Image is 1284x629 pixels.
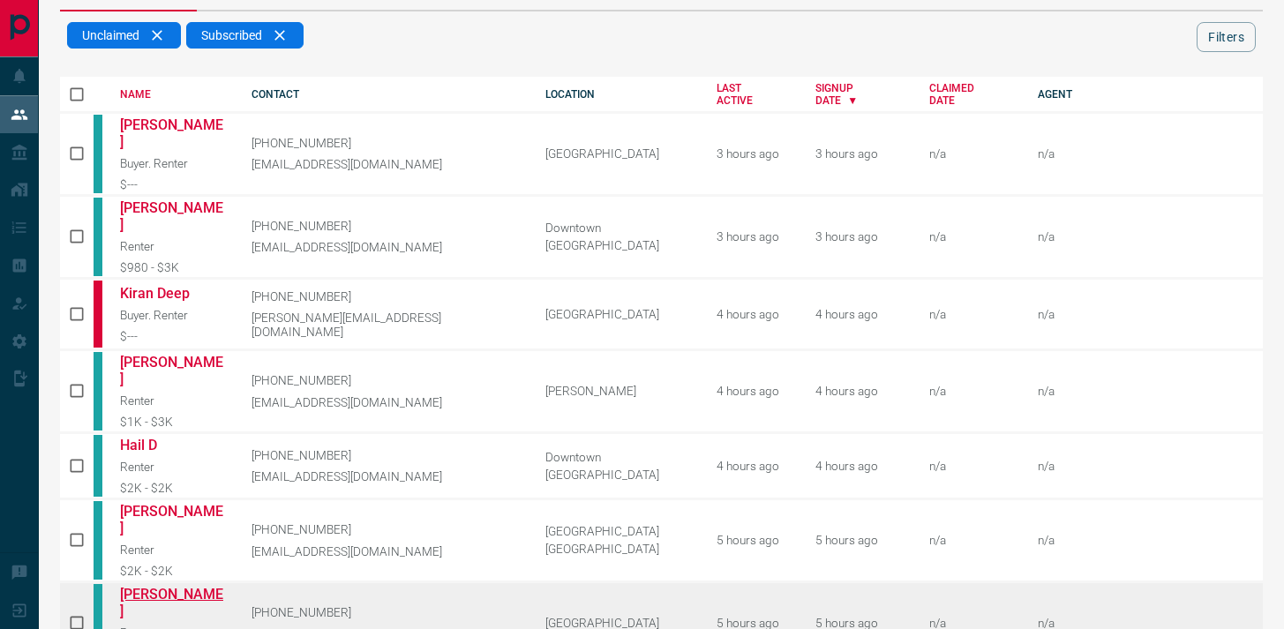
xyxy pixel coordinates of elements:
[252,522,519,536] p: [PHONE_NUMBER]
[929,384,1011,398] div: n/a
[120,460,154,474] span: Renter
[252,544,519,558] p: [EMAIL_ADDRESS][DOMAIN_NAME]
[1038,459,1258,473] p: n/a
[186,22,304,49] div: Subscribed
[929,82,1011,107] div: CLAIMED DATE
[120,88,225,101] div: NAME
[815,307,904,321] div: August 13th 2025, 10:37:04 AM
[545,221,690,235] div: Downtown
[252,469,519,483] p: [EMAIL_ADDRESS][DOMAIN_NAME]
[252,240,519,254] p: [EMAIL_ADDRESS][DOMAIN_NAME]
[94,115,102,193] div: condos.ca
[120,481,225,495] div: $2K - $2K
[94,501,102,580] div: condos.ca
[120,503,225,536] a: [PERSON_NAME]
[1038,229,1258,243] p: n/a
[120,116,225,150] a: [PERSON_NAME]
[717,384,789,398] div: 4 hours ago
[929,146,1011,161] div: n/a
[717,146,789,161] div: 3 hours ago
[929,229,1011,243] div: n/a
[120,329,225,343] div: $---
[120,156,188,170] span: Buyer. Renter
[545,524,690,538] div: [GEOGRAPHIC_DATA]
[252,289,519,303] p: [PHONE_NUMBER]
[120,393,154,408] span: Renter
[120,177,225,191] div: $---
[545,88,690,101] div: LOCATION
[120,564,225,578] div: $2K - $2K
[1038,307,1258,321] p: n/a
[717,307,789,321] div: 4 hours ago
[1038,88,1263,101] div: AGENT
[94,352,102,431] div: condos.ca
[815,533,904,547] div: August 13th 2025, 9:38:46 AM
[545,238,690,252] div: [GEOGRAPHIC_DATA]
[929,533,1011,547] div: n/a
[815,82,904,107] div: SIGNUP DATE
[82,28,139,42] span: Unclaimed
[717,229,789,243] div: 3 hours ago
[252,88,519,101] div: CONTACT
[94,198,102,276] div: condos.ca
[545,468,690,482] div: [GEOGRAPHIC_DATA]
[1038,384,1258,398] p: n/a
[252,605,519,619] p: [PHONE_NUMBER]
[120,586,225,619] a: [PERSON_NAME]
[120,260,225,274] div: $980 - $3K
[545,542,690,556] div: [GEOGRAPHIC_DATA]
[1038,533,1258,547] p: n/a
[545,450,690,464] div: Downtown
[252,219,519,233] p: [PHONE_NUMBER]
[545,384,690,398] div: [PERSON_NAME]
[120,354,225,387] a: [PERSON_NAME]
[815,146,904,161] div: August 13th 2025, 10:45:04 AM
[252,373,519,387] p: [PHONE_NUMBER]
[67,22,181,49] div: Unclaimed
[120,415,225,429] div: $1K - $3K
[1197,22,1256,52] button: Filters
[815,384,904,398] div: August 13th 2025, 10:14:42 AM
[545,146,690,161] div: [GEOGRAPHIC_DATA]
[252,395,519,409] p: [EMAIL_ADDRESS][DOMAIN_NAME]
[252,157,519,171] p: [EMAIL_ADDRESS][DOMAIN_NAME]
[929,459,1011,473] div: n/a
[717,459,789,473] div: 4 hours ago
[120,437,225,453] a: Hail D
[120,543,154,557] span: Renter
[1038,146,1258,161] p: n/a
[94,281,102,348] div: property.ca
[120,199,225,233] a: [PERSON_NAME]
[252,448,519,462] p: [PHONE_NUMBER]
[252,311,519,339] p: [PERSON_NAME][EMAIL_ADDRESS][DOMAIN_NAME]
[120,239,154,253] span: Renter
[929,307,1011,321] div: n/a
[120,308,188,322] span: Buyer. Renter
[201,28,262,42] span: Subscribed
[717,82,789,107] div: LAST ACTIVE
[717,533,789,547] div: 5 hours ago
[815,229,904,243] div: August 13th 2025, 10:43:33 AM
[815,459,904,473] div: August 13th 2025, 9:50:20 AM
[545,307,690,321] div: [GEOGRAPHIC_DATA]
[120,285,225,302] a: Kiran Deep
[252,136,519,150] p: [PHONE_NUMBER]
[94,435,102,497] div: condos.ca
